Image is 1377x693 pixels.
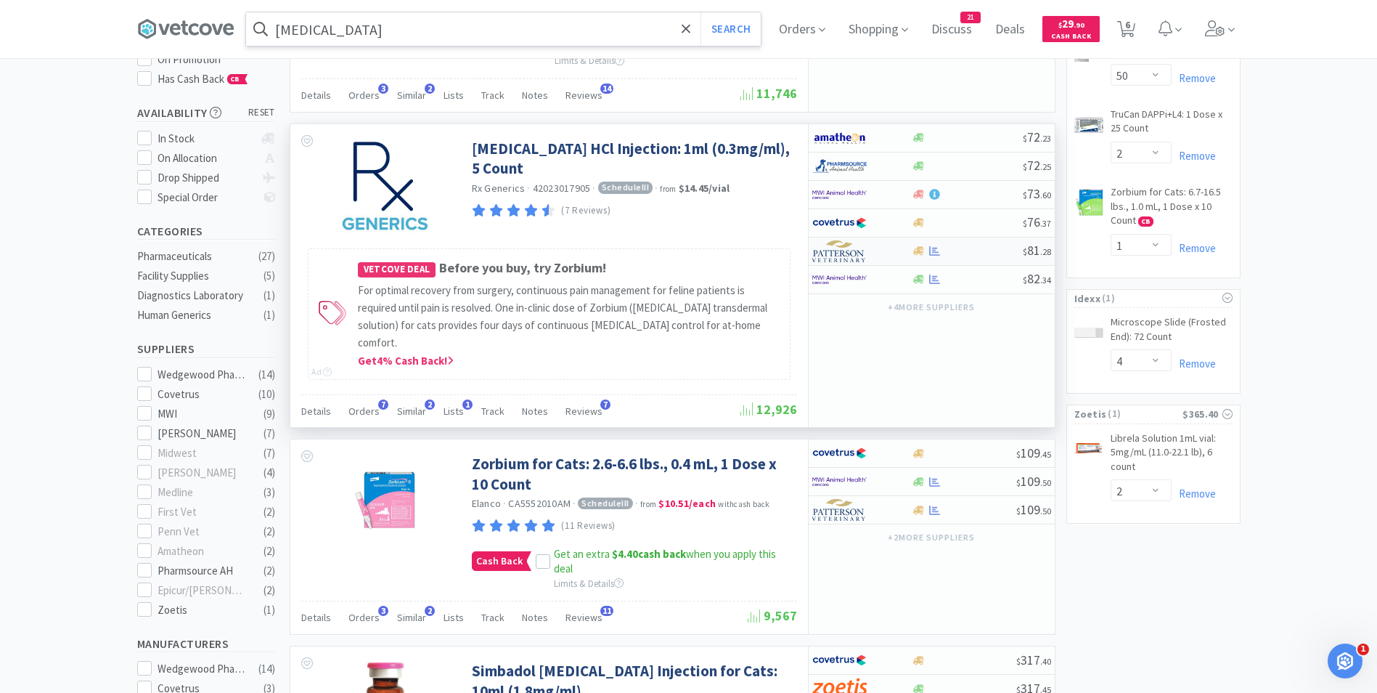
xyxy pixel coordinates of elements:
[1040,218,1051,229] span: . 37
[348,405,380,418] span: Orders
[612,547,638,561] span: $4.40
[248,105,275,121] span: reset
[263,425,275,442] div: ( 7 )
[1040,275,1051,285] span: . 34
[1040,190,1051,200] span: . 60
[1074,406,1107,422] span: Zoetis
[1040,133,1051,144] span: . 23
[1040,506,1051,516] span: . 50
[600,400,610,410] span: 7
[748,607,797,624] span: 9,567
[311,365,332,378] div: Ad
[158,425,248,442] div: [PERSON_NAME]
[1023,161,1027,172] span: $
[472,182,526,195] span: Rx Generics
[527,182,530,195] span: ·
[565,405,602,418] span: Reviews
[1111,185,1233,234] a: Zorbium for Cats: 6.7-16.5 lbs., 1.0 mL, 1 Dose x 10 Count CB
[158,405,248,423] div: MWI
[1016,501,1051,518] span: 109
[522,89,548,102] span: Notes
[989,23,1031,36] a: Deals
[1328,644,1362,678] iframe: Intercom live chat
[158,523,248,540] div: Penn Vet
[348,611,380,624] span: Orders
[1111,108,1233,142] a: TruCan DAPPi+L4: 1 Dose x 25 Count
[263,523,275,540] div: ( 2 )
[338,454,432,548] img: 98a730d4d07142b7b726767ad62181e8_503029.jpeg
[880,297,981,317] button: +4more suppliers
[263,601,275,619] div: ( 1 )
[565,89,602,102] span: Reviews
[578,498,633,509] span: Schedule III
[660,184,676,194] span: from
[812,212,867,234] img: 77fca1acd8b6420a9015268ca798ef17_1.png
[158,660,248,678] div: Wedgewood Pharmacy
[472,139,793,179] a: [MEDICAL_DATA] HCl Injection: 1ml (0.3mg/ml), 5 Count
[137,341,275,357] h5: Suppliers
[508,497,571,510] span: CA5552010AM
[1074,291,1101,307] span: Idexx
[1139,217,1153,226] span: CB
[1023,133,1027,144] span: $
[812,471,867,493] img: f6b2451649754179b5b4e0c70c3f7cb0_2.png
[1016,656,1021,667] span: $
[1016,445,1051,461] span: 109
[358,258,783,279] h4: Before you buy, try Zorbium!
[137,636,275,652] h5: Manufacturers
[533,182,591,195] span: 42023017905
[158,169,254,187] div: Drop Shipped
[561,519,616,534] p: (11 Reviews)
[1111,315,1233,349] a: Microscope Slide (Frosted End): 72 Count
[263,445,275,462] div: ( 7 )
[1100,291,1219,306] span: ( 1 )
[1074,434,1103,463] img: 785c64e199cf44e2995fcd9fe632243a_593237.jpeg
[1182,406,1232,422] div: $365.40
[158,582,248,599] div: Epicur/[PERSON_NAME]
[1040,161,1051,172] span: . 25
[158,562,248,580] div: Pharmsource AH
[554,577,624,590] span: Limits & Details
[812,155,867,177] img: 7915dbd3f8974342a4dc3feb8efc1740_58.png
[258,660,275,678] div: ( 14 )
[812,240,867,262] img: f5e969b455434c6296c6d81ef179fa71_3.png
[812,127,867,149] img: 3331a67d23dc422aa21b1ec98afbf632_11.png
[1023,246,1027,257] span: $
[263,562,275,580] div: ( 2 )
[565,611,602,624] span: Reviews
[462,400,473,410] span: 1
[635,497,638,510] span: ·
[158,464,248,482] div: [PERSON_NAME]
[1111,431,1233,480] a: Librela Solution 1mL vial: 5mg/mL (11.0-22.1 lb), 6 count
[561,203,610,219] p: (7 Reviews)
[1074,20,1084,30] span: . 90
[158,72,248,86] span: Has Cash Back
[301,611,331,624] span: Details
[378,84,388,94] span: 3
[1023,190,1027,200] span: $
[1023,275,1027,285] span: $
[1172,149,1216,163] a: Remove
[718,499,769,509] span: with cash back
[740,85,797,102] span: 11,746
[481,405,504,418] span: Track
[158,543,248,560] div: Amatheon
[378,400,388,410] span: 7
[658,497,716,510] strong: $10.51 / each
[263,287,275,304] div: ( 1 )
[263,543,275,560] div: ( 2 )
[1042,9,1100,49] a: $29.90Cash Back
[263,464,275,482] div: ( 4 )
[1023,129,1051,145] span: 72
[358,282,783,352] p: For optimal recovery from surgery, continuous pain management for feline patients is required unt...
[301,89,331,102] span: Details
[358,354,454,368] span: Get 4 % Cash Back!
[503,497,506,510] span: ·
[1106,407,1182,421] span: ( 1 )
[397,611,426,624] span: Similar
[338,139,432,233] img: 01173039e0874894a69127b074cc087d_575423.jpeg
[158,130,254,147] div: In Stock
[600,84,613,94] span: 14
[444,405,464,418] span: Lists
[158,366,248,384] div: Wedgewood Pharmacy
